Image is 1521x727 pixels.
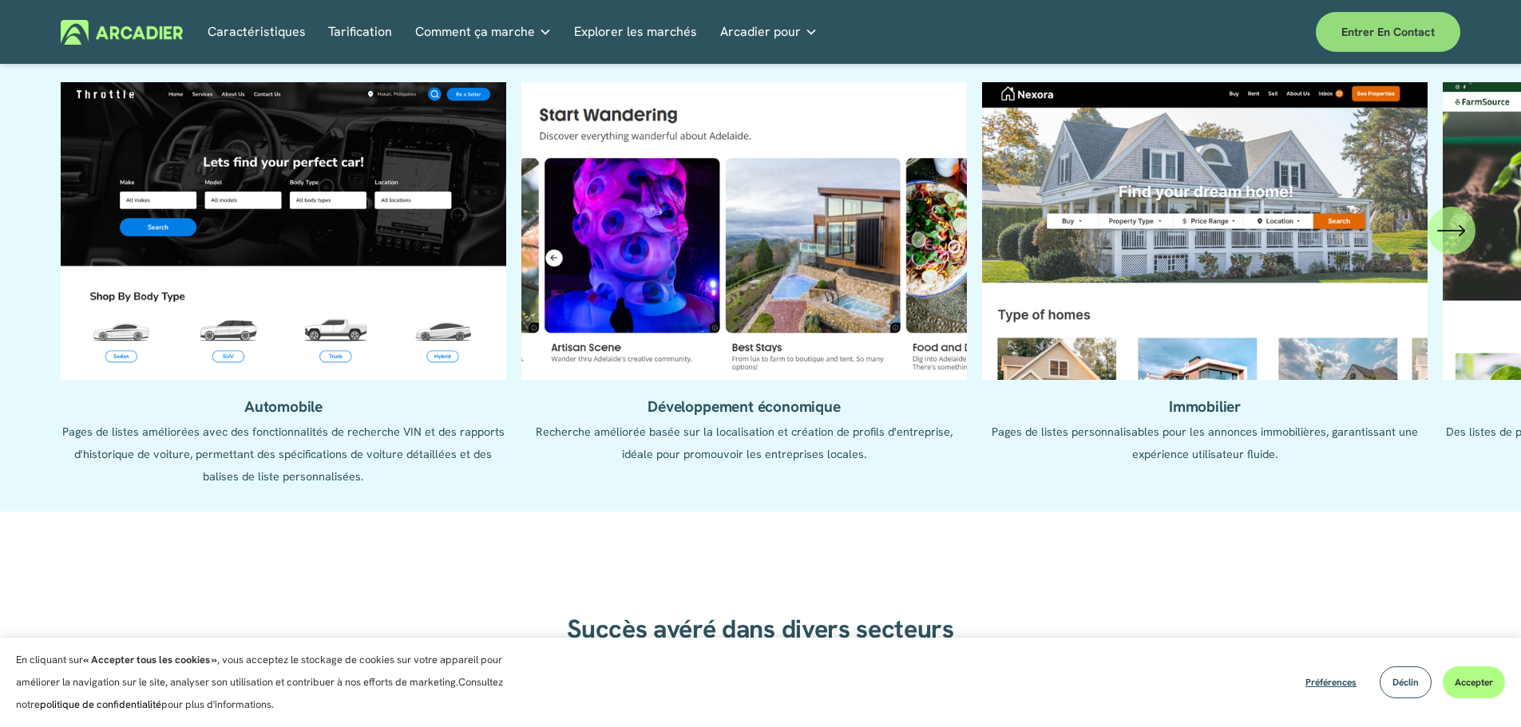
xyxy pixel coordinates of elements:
[574,20,697,45] a: Explorer les marchés
[208,20,306,45] a: Caractéristiques
[83,653,217,666] font: « Accepter tous les cookies »
[328,20,392,45] a: Tarification
[328,23,392,40] font: Tarification
[1380,666,1432,698] button: Déclin
[61,20,183,45] img: Arcadier
[1293,666,1369,698] button: Préférences
[1341,25,1435,39] font: Entrer en contact
[1441,650,1521,727] div: Widget de chat
[1392,676,1419,689] font: Déclin
[208,23,306,40] font: Caractéristiques
[16,653,502,689] font: , vous acceptez le stockage de cookies sur votre appareil pour améliorer la navigation sur le sit...
[40,697,161,711] a: politique de confidentialité
[161,697,274,711] font: pour plus d'informations.
[415,20,552,45] a: liste déroulante des dossiers
[1305,676,1357,689] font: Préférences
[1316,12,1460,52] a: Entrer en contact
[720,20,818,45] a: liste déroulante des dossiers
[16,653,83,666] font: En cliquant sur
[415,23,535,40] font: Comment ça marche
[720,23,801,40] font: Arcadier pour
[574,23,697,40] font: Explorer les marchés
[1441,650,1521,727] iframe: Widget de discussion
[567,612,953,646] font: Succès avéré dans divers secteurs
[1428,207,1475,255] button: Suivant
